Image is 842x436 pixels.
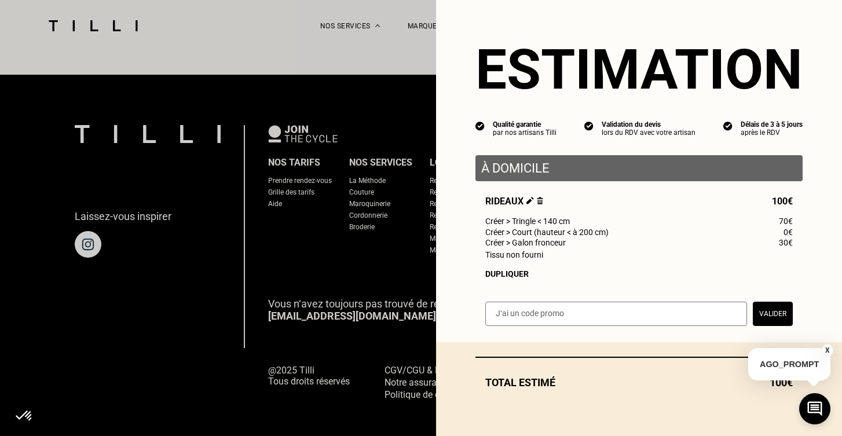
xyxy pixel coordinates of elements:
[485,250,543,259] span: Tissu non fourni
[485,217,570,226] span: Créer > Tringle < 140 cm
[493,120,557,129] div: Qualité garantie
[485,196,543,207] span: Rideaux
[485,238,566,247] span: Créer > Galon fronceur
[485,228,609,237] span: Créer > Court (hauteur < à 200 cm)
[748,348,830,380] p: AGO_PROMPT
[475,37,803,102] section: Estimation
[493,129,557,137] div: par nos artisans Tilli
[526,197,534,204] img: Éditer
[602,129,695,137] div: lors du RDV avec votre artisan
[784,228,793,237] span: 0€
[723,120,733,131] img: icon list info
[741,120,803,129] div: Délais de 3 à 5 jours
[602,120,695,129] div: Validation du devis
[537,197,543,204] img: Supprimer
[772,196,793,207] span: 100€
[475,120,485,131] img: icon list info
[753,302,793,326] button: Valider
[485,302,747,326] input: J‘ai un code promo
[475,376,803,389] div: Total estimé
[822,344,833,357] button: X
[584,120,594,131] img: icon list info
[779,238,793,247] span: 30€
[485,269,793,279] div: Dupliquer
[741,129,803,137] div: après le RDV
[779,217,793,226] span: 70€
[481,161,797,175] p: À domicile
